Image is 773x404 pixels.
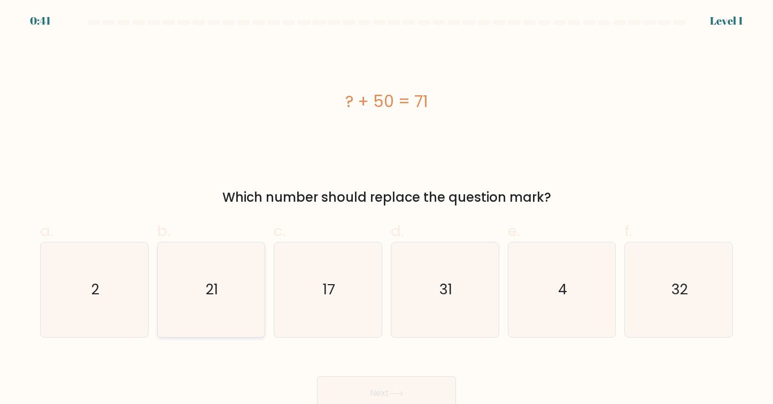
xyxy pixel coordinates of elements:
[206,279,218,299] text: 21
[91,279,99,299] text: 2
[508,220,520,241] span: e.
[558,279,567,299] text: 4
[439,279,452,299] text: 31
[274,220,285,241] span: c.
[47,188,726,207] div: Which number should replace the question mark?
[157,220,170,241] span: b.
[40,89,733,113] div: ? + 50 = 71
[391,220,404,241] span: d.
[624,220,632,241] span: f.
[30,13,51,29] div: 0:41
[671,279,688,299] text: 32
[710,13,743,29] div: Level 1
[40,220,53,241] span: a.
[323,279,335,299] text: 17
